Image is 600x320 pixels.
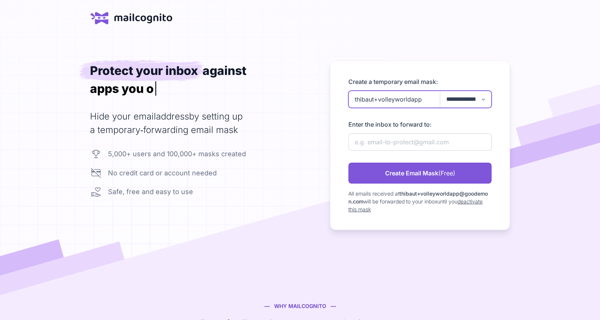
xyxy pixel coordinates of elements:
[348,77,492,213] form: newAlias
[108,187,193,197] div: Safe, free and easy to use
[348,77,492,86] label: Create a temporary email mask:
[90,12,172,24] a: home
[348,133,492,151] input: e.g. email-to-protect@gmail.com
[90,110,270,137] h2: Hide your email by setting up a temporary‑forwarding email mask
[348,190,488,205] span: ut+volleyworldapp@goodemon
[202,63,246,78] div: against
[348,190,492,213] div: All emails received at will be forwarded to your inbox
[90,81,154,96] span: apps you o
[156,111,189,122] span: address
[154,81,158,96] span: |
[348,120,492,129] label: Enter the inbox to forward to:
[348,91,492,108] input: e.g. myname+netflix
[78,59,207,81] span: Protect your inbox
[108,149,246,159] div: 5,000+ users and 100,000+ masks created
[438,169,455,178] span: (Free)
[437,198,457,205] span: until you
[348,190,488,205] span: thiba .com
[108,168,217,178] div: No credit card or account needed
[180,302,420,310] div: — WHY MAILCOGNITO —
[348,163,492,184] a: Create Email Mask(Free)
